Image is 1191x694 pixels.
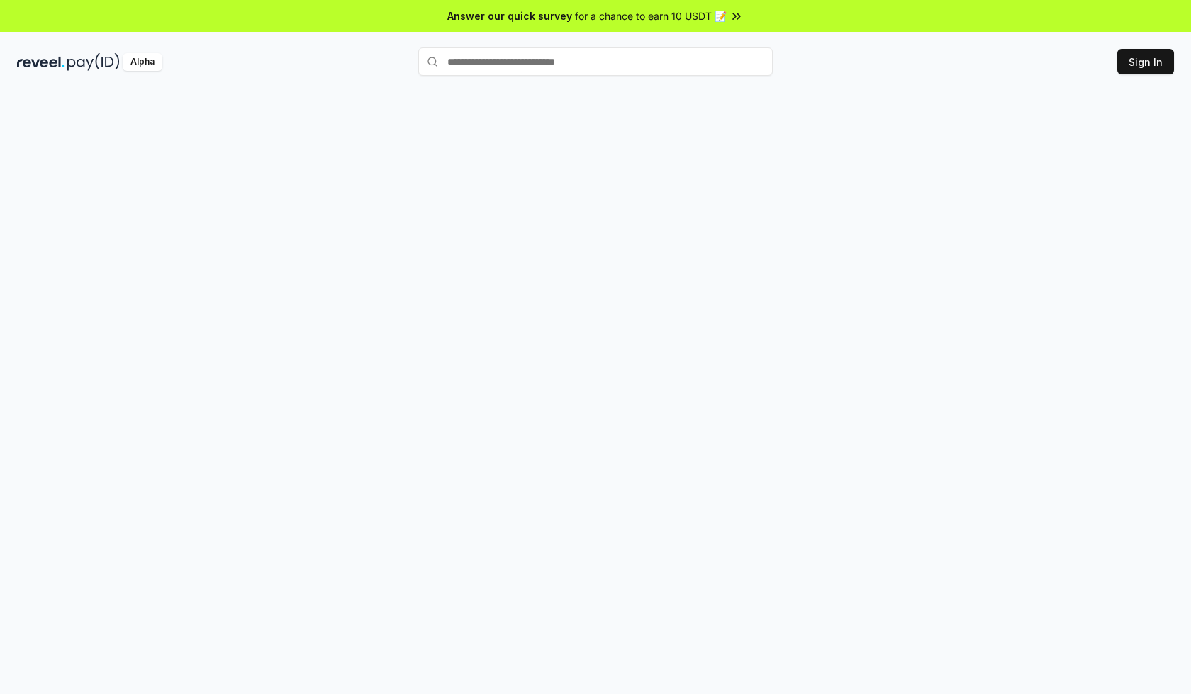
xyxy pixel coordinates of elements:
[447,9,572,23] span: Answer our quick survey
[575,9,727,23] span: for a chance to earn 10 USDT 📝
[67,53,120,71] img: pay_id
[17,53,65,71] img: reveel_dark
[123,53,162,71] div: Alpha
[1117,49,1174,74] button: Sign In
